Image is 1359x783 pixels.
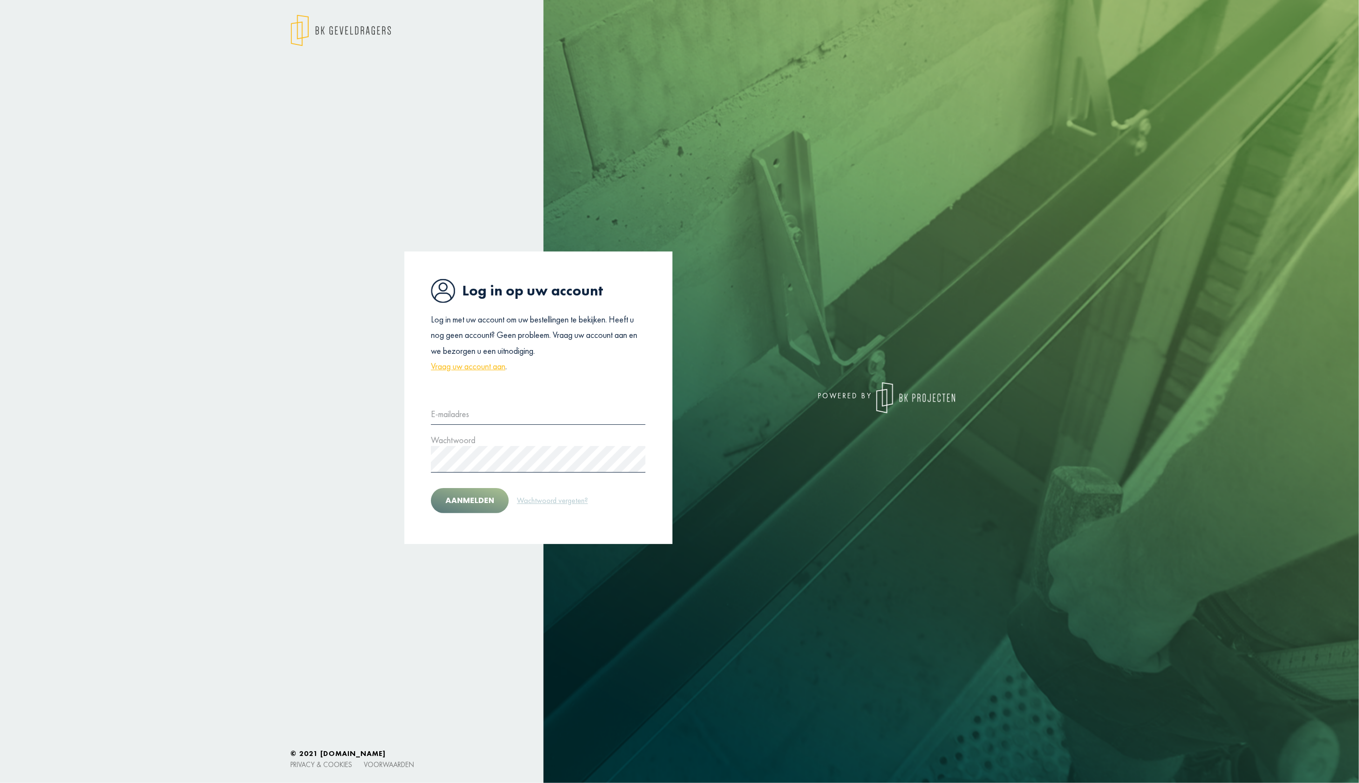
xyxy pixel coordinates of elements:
h6: © 2021 [DOMAIN_NAME] [291,749,1069,758]
img: logo [291,14,391,46]
label: Wachtwoord [431,433,475,448]
img: icon [431,279,455,303]
img: logo [876,382,955,413]
a: Wachtwoord vergeten? [516,494,588,507]
div: powered by [687,382,955,413]
p: Log in met uw account om uw bestellingen te bekijken. Heeft u nog geen account? Geen probleem. Vr... [431,312,645,375]
a: Voorwaarden [364,760,415,769]
a: Privacy & cookies [291,760,353,769]
h1: Log in op uw account [431,279,645,303]
button: Aanmelden [431,488,509,513]
a: Vraag uw account aan [431,359,505,374]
